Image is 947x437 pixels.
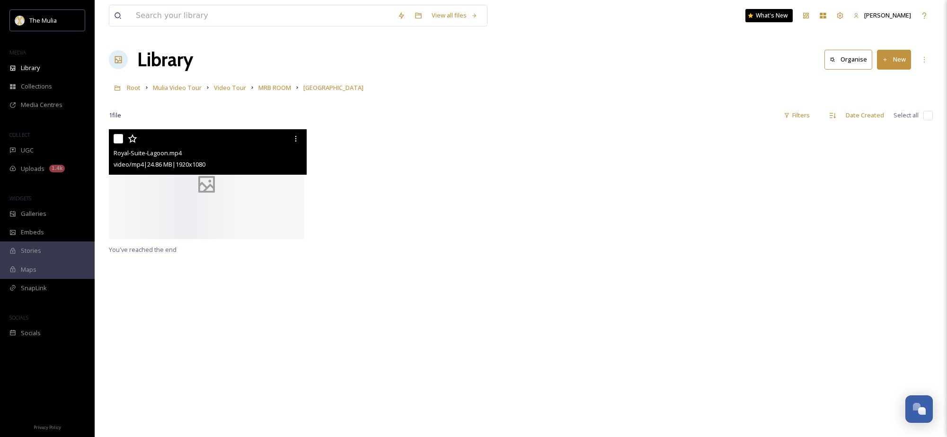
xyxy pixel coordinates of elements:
span: video/mp4 | 24.86 MB | 1920 x 1080 [114,160,205,169]
a: [GEOGRAPHIC_DATA] [303,82,363,93]
span: UGC [21,146,34,155]
a: What's New [745,9,793,22]
span: Video Tour [214,83,246,92]
div: 1.4k [49,165,65,172]
span: [PERSON_NAME] [864,11,911,19]
a: MRB ROOM [258,82,291,93]
span: 1 file [109,111,121,120]
span: Royal-Suite-Lagoon.mp4 [114,149,182,157]
span: The Mulia [29,16,57,25]
a: Root [127,82,141,93]
span: Uploads [21,164,44,173]
span: Media Centres [21,100,62,109]
div: Filters [779,106,814,125]
span: Privacy Policy [34,424,61,430]
span: SnapLink [21,284,47,293]
a: View all files [427,6,482,25]
div: Date Created [841,106,889,125]
a: Organise [824,50,877,69]
span: Select all [894,111,919,120]
span: Socials [21,329,41,338]
span: MRB ROOM [258,83,291,92]
a: Library [137,45,193,74]
button: Open Chat [905,395,933,423]
span: Root [127,83,141,92]
span: You've reached the end [109,245,177,254]
a: Mulia Video Tour [153,82,202,93]
span: Stories [21,246,41,255]
span: Mulia Video Tour [153,83,202,92]
span: [GEOGRAPHIC_DATA] [303,83,363,92]
span: Galleries [21,209,46,218]
a: Video Tour [214,82,246,93]
a: Privacy Policy [34,421,61,432]
span: Embeds [21,228,44,237]
button: Organise [824,50,872,69]
span: SOCIALS [9,314,28,321]
span: MEDIA [9,49,26,56]
span: Collections [21,82,52,91]
span: Library [21,63,40,72]
a: [PERSON_NAME] [849,6,916,25]
img: mulia_logo.png [15,16,25,25]
button: New [877,50,911,69]
span: COLLECT [9,131,30,138]
input: Search your library [131,5,393,26]
span: WIDGETS [9,195,31,202]
span: Maps [21,265,36,274]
